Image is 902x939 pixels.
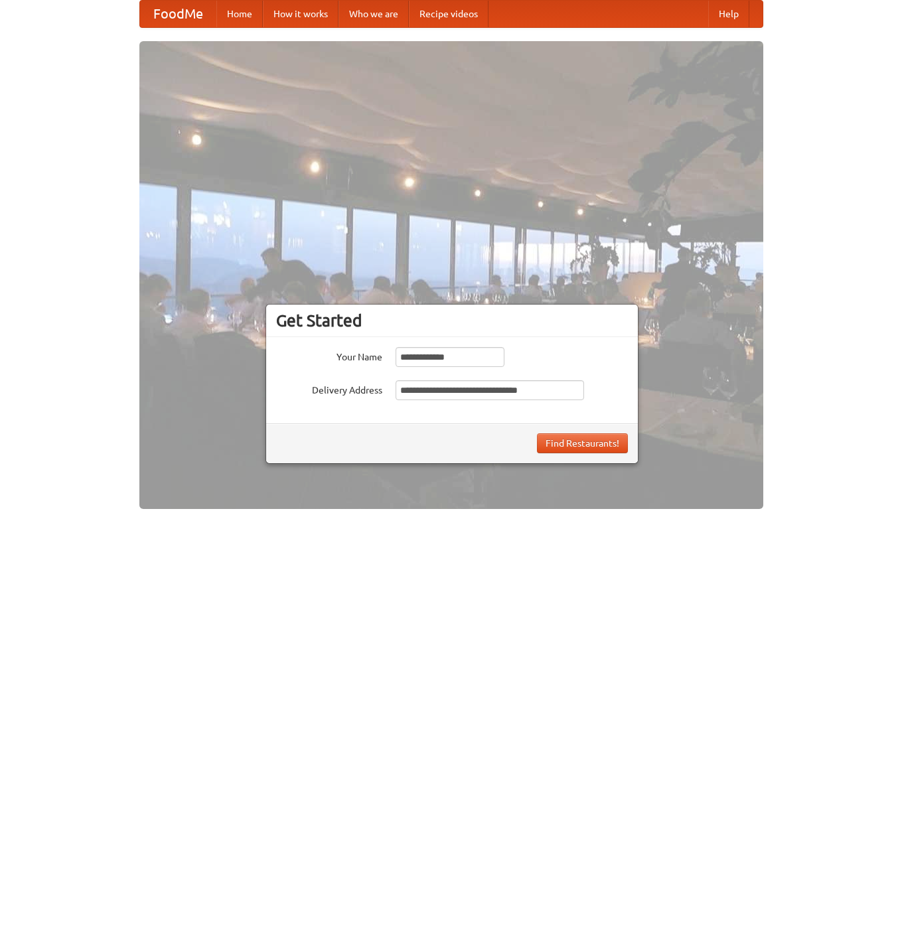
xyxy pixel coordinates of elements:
a: Help [708,1,749,27]
a: How it works [263,1,338,27]
label: Your Name [276,347,382,364]
h3: Get Started [276,311,628,330]
a: FoodMe [140,1,216,27]
a: Recipe videos [409,1,489,27]
label: Delivery Address [276,380,382,397]
a: Who we are [338,1,409,27]
a: Home [216,1,263,27]
button: Find Restaurants! [537,433,628,453]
